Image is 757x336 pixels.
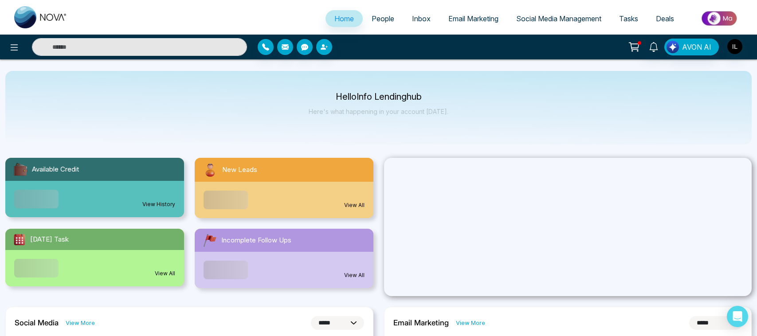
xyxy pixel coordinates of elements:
[393,318,449,327] h2: Email Marketing
[516,14,601,23] span: Social Media Management
[202,161,219,178] img: newLeads.svg
[619,14,638,23] span: Tasks
[15,318,59,327] h2: Social Media
[344,271,365,279] a: View All
[647,10,683,27] a: Deals
[12,232,27,246] img: todayTask.svg
[189,229,379,288] a: Incomplete Follow UpsView All
[727,306,748,327] div: Open Intercom Messenger
[664,39,719,55] button: AVON AI
[66,319,95,327] a: View More
[309,108,448,115] p: Here's what happening in your account [DATE].
[682,42,711,52] span: AVON AI
[334,14,354,23] span: Home
[403,10,439,27] a: Inbox
[30,234,69,245] span: [DATE] Task
[222,165,257,175] span: New Leads
[412,14,431,23] span: Inbox
[372,14,394,23] span: People
[14,6,67,28] img: Nova CRM Logo
[439,10,507,27] a: Email Marketing
[456,319,485,327] a: View More
[189,158,379,218] a: New LeadsView All
[142,200,175,208] a: View History
[610,10,647,27] a: Tasks
[202,232,218,248] img: followUps.svg
[32,164,79,175] span: Available Credit
[221,235,291,246] span: Incomplete Follow Ups
[309,93,448,101] p: Hello Info Lendinghub
[363,10,403,27] a: People
[687,8,752,28] img: Market-place.gif
[448,14,498,23] span: Email Marketing
[667,41,679,53] img: Lead Flow
[344,201,365,209] a: View All
[155,270,175,277] a: View All
[12,161,28,177] img: availableCredit.svg
[727,39,742,54] img: User Avatar
[326,10,363,27] a: Home
[656,14,674,23] span: Deals
[507,10,610,27] a: Social Media Management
